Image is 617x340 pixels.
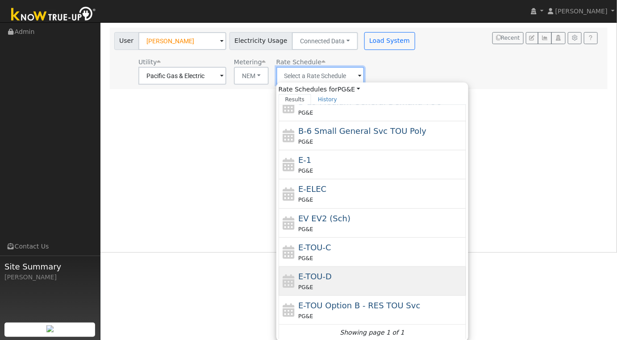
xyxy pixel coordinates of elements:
[292,32,358,50] button: Connected Data
[138,32,226,50] input: Select a User
[298,313,313,319] span: PG&E
[234,67,269,85] button: NEM
[340,328,404,337] i: Showing page 1 of 1
[298,197,313,203] span: PG&E
[279,94,312,105] a: Results
[551,32,565,45] button: Login As
[276,67,364,85] input: Select a Rate Schedule
[298,255,313,261] span: PG&E
[298,184,326,194] span: E-ELEC
[311,94,344,105] a: History
[114,32,139,50] span: User
[234,58,269,67] div: Metering
[4,273,96,282] div: [PERSON_NAME]
[298,155,311,165] span: E-1
[338,86,360,93] a: PG&E
[492,32,524,45] button: Recent
[298,284,313,290] span: PG&E
[526,32,538,45] button: Edit User
[364,32,415,50] button: Load System
[298,126,426,136] span: B-6 Small General Service TOU Poly Phase
[555,8,608,15] span: [PERSON_NAME]
[276,58,325,66] span: Alias: None
[298,214,350,223] span: Electric Vehicle EV2 (Sch)
[568,32,582,45] button: Settings
[298,243,331,252] span: E-TOU-C
[298,110,313,116] span: PG&E
[4,261,96,273] span: Site Summary
[298,272,332,281] span: E-TOU-D
[298,226,313,232] span: PG&E
[279,85,360,94] span: Rate Schedules for
[298,301,420,310] span: E-TOU Option B - Residential Time of Use Service (All Baseline Regions)
[584,32,598,45] a: Help Link
[46,325,54,332] img: retrieve
[229,32,292,50] span: Electricity Usage
[298,168,313,174] span: PG&E
[138,58,226,67] div: Utility
[7,5,100,25] img: Know True-Up
[138,67,226,85] input: Select a Utility
[298,139,313,145] span: PG&E
[538,32,552,45] button: Multi-Series Graph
